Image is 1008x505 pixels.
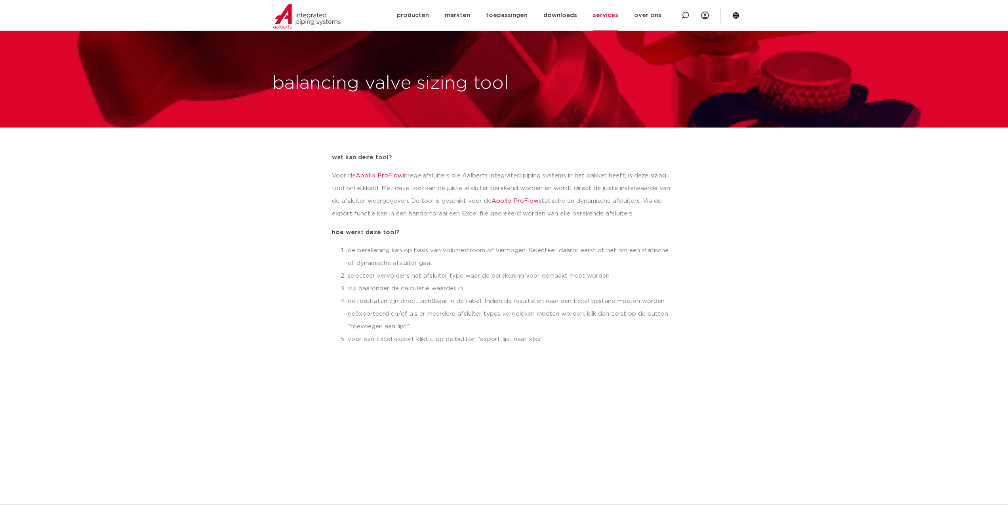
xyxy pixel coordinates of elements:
[356,173,403,179] a: Apollo ProFlow
[332,229,399,235] strong: hoe werkt deze tool?
[348,282,676,295] li: vul daaronder de calculatie waardes in
[348,270,676,282] li: selecteer vervolgens het afsluiter type waar de berekening voor gemaakt moet worden
[492,198,539,204] a: Apollo ProFlow
[332,154,392,160] strong: wat kan deze tool?
[332,170,676,220] p: Voor de inregelafsluiters die Aalberts integrated piping systems in het pakket heeft, is deze siz...
[348,244,676,270] li: de berekening kan op basis van volumestroom of vermogen. Selecteer daarbij eerst of het om een st...
[348,333,676,346] li: voor een Excel export klikt u op de button “export lijst naar xlxs”
[272,71,736,96] h1: balancing valve sizing tool
[348,295,676,333] li: de resultaten zijn direct zichtbaar in de tabel. Indien de resultaten naar een Excel bestand moet...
